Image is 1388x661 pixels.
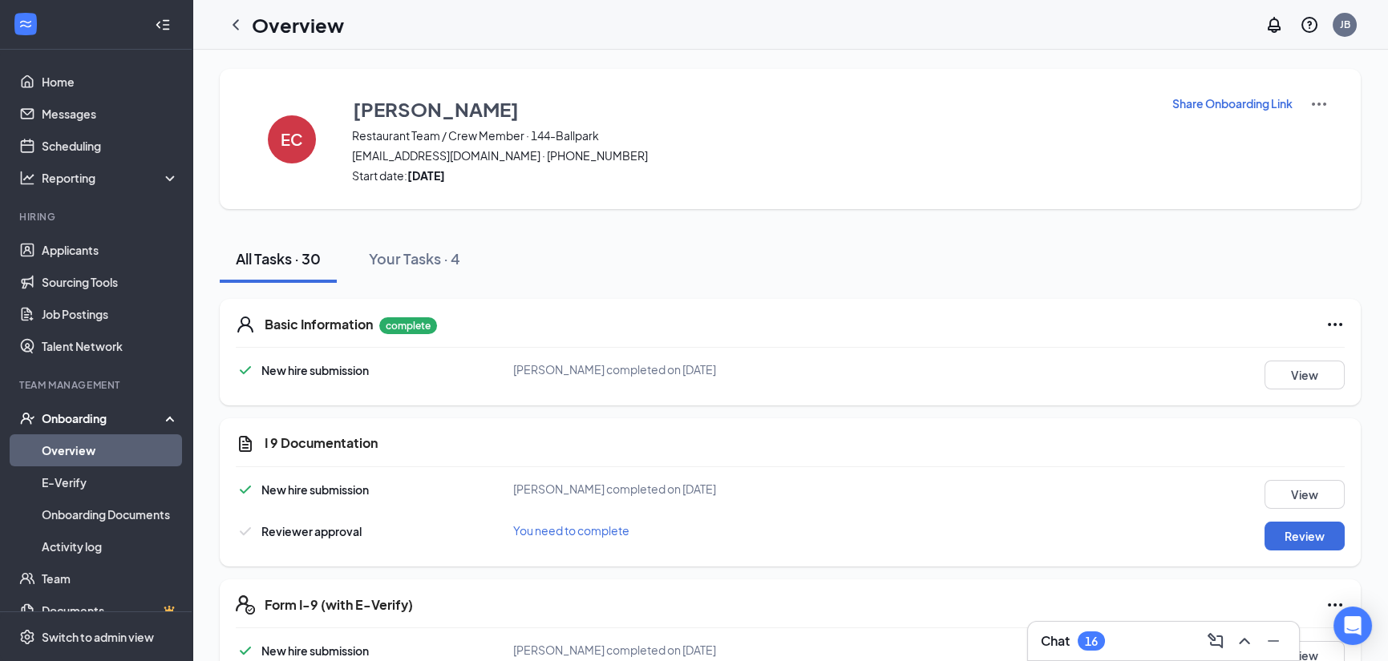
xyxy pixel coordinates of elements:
svg: Checkmark [236,522,255,541]
h1: Overview [252,11,344,38]
svg: Notifications [1265,15,1284,34]
svg: Checkmark [236,641,255,660]
h5: Form I-9 (with E-Verify) [265,596,413,614]
span: Restaurant Team / Crew Member · 144-Ballpark [352,127,1151,143]
a: Talent Network [42,330,179,362]
span: [EMAIL_ADDRESS][DOMAIN_NAME] · [PHONE_NUMBER] [352,147,1151,163]
svg: Ellipses [1325,315,1345,334]
div: Switch to admin view [42,629,154,645]
button: ChevronUp [1232,628,1257,654]
a: Messages [42,98,179,130]
span: [PERSON_NAME] completed on [DATE] [513,362,716,377]
div: Open Intercom Messenger [1333,607,1372,645]
h3: [PERSON_NAME] [353,95,519,123]
svg: Minimize [1264,631,1283,651]
svg: Ellipses [1325,595,1345,615]
p: complete [379,317,437,334]
span: Reviewer approval [261,524,362,538]
div: Your Tasks · 4 [369,248,460,268]
svg: ChevronUp [1235,631,1254,651]
svg: QuestionInfo [1300,15,1319,34]
span: New hire submission [261,363,369,377]
span: [PERSON_NAME] completed on [DATE] [513,482,716,496]
svg: ComposeMessage [1206,631,1225,651]
svg: User [236,315,255,334]
a: Onboarding Documents [42,498,179,530]
a: Sourcing Tools [42,266,179,298]
strong: [DATE] [407,168,445,183]
h3: Chat [1041,632,1070,650]
a: Activity log [42,530,179,562]
svg: CustomFormIcon [236,434,255,453]
a: Home [42,66,179,98]
button: Review [1265,522,1345,550]
div: JB [1340,18,1350,31]
img: More Actions [1309,95,1329,114]
a: Team [42,562,179,594]
svg: Settings [19,629,35,645]
a: Overview [42,434,179,466]
a: DocumentsCrown [42,594,179,627]
button: EC [252,95,332,183]
h5: Basic Information [265,316,373,333]
svg: FormI9EVerifyIcon [236,595,255,615]
h5: I 9 Documentation [265,434,378,452]
svg: Checkmark [236,480,255,499]
svg: UserCheck [19,410,35,426]
a: Applicants [42,234,179,266]
button: View [1265,480,1345,509]
div: 16 [1085,635,1098,648]
button: [PERSON_NAME] [352,95,1151,123]
div: Reporting [42,170,180,186]
div: Hiring [19,210,176,224]
button: Minimize [1261,628,1286,654]
button: Share Onboarding Link [1172,95,1293,112]
button: View [1265,361,1345,389]
svg: WorkstreamLogo [18,16,34,32]
a: Scheduling [42,130,179,162]
a: Job Postings [42,298,179,330]
span: [PERSON_NAME] completed on [DATE] [513,643,716,657]
span: You need to complete [513,523,629,538]
span: Start date: [352,167,1151,183]
svg: ChevronLeft [226,15,245,34]
a: E-Verify [42,466,179,498]
svg: Collapse [155,17,171,33]
span: New hire submission [261,482,369,497]
div: All Tasks · 30 [236,248,321,268]
div: Onboarding [42,410,165,426]
svg: Analysis [19,170,35,186]
svg: Checkmark [236,361,255,380]
button: ComposeMessage [1203,628,1228,654]
span: New hire submission [261,643,369,658]
div: Team Management [19,378,176,392]
h4: EC [281,134,303,145]
p: Share Onboarding Link [1172,95,1293,111]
